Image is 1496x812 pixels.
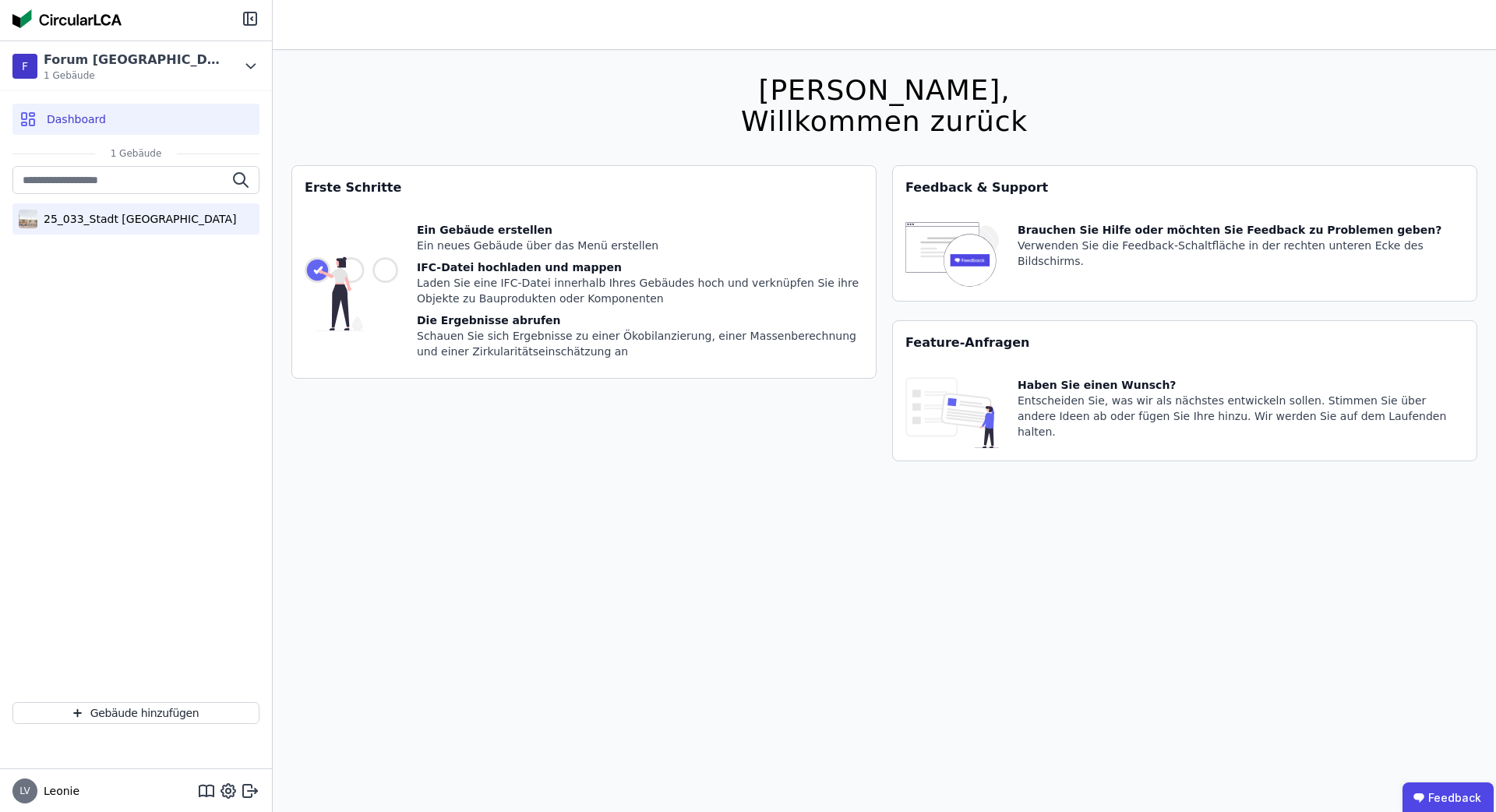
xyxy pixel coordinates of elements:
img: feedback-icon-HCTs5lye.svg [905,222,999,288]
img: Concular [12,9,122,28]
img: 25_033_Stadt Königsbrunn_Forum [19,207,37,231]
div: Brauchen Sie Hilfe oder möchten Sie Feedback zu Problemen geben? [1018,222,1464,238]
div: Haben Sie einen Wunsch? [1018,377,1464,393]
div: Feature-Anfragen [893,321,1477,365]
div: Laden Sie eine IFC-Datei innerhalb Ihres Gebäudes hoch und verknüpfen Sie ihre Objekte zu Bauprod... [417,275,863,306]
div: Ein neues Gebäude über das Menü erstellen [417,238,863,253]
div: IFC-Datei hochladen und mappen [417,259,863,275]
button: Gebäude hinzufügen [12,702,259,724]
div: Willkommen zurück [741,106,1028,137]
div: Schauen Sie sich Ergebnisse zu einer Ökobilanzierung, einer Massenberechnung und einer Zirkularit... [417,328,863,359]
span: Dashboard [47,111,106,127]
span: 1 Gebäude [95,147,178,160]
span: Leonie [37,783,79,799]
div: Entscheiden Sie, was wir als nächstes entwickeln sollen. Stimmen Sie über andere Ideen ab oder fü... [1018,393,1464,440]
div: [PERSON_NAME], [741,75,1028,106]
img: feature_request_tile-UiXE1qGU.svg [905,377,999,448]
img: getting_started_tile-DrF_GRSv.svg [305,222,398,365]
div: Feedback & Support [893,166,1477,210]
div: Erste Schritte [292,166,876,210]
div: 25_033_Stadt [GEOGRAPHIC_DATA] [37,211,236,227]
div: Forum [GEOGRAPHIC_DATA] [44,51,223,69]
div: Verwenden Sie die Feedback-Schaltfläche in der rechten unteren Ecke des Bildschirms. [1018,238,1464,269]
div: F [12,54,37,79]
span: LV [19,786,30,796]
div: Die Ergebnisse abrufen [417,312,863,328]
div: Ein Gebäude erstellen [417,222,863,238]
span: 1 Gebäude [44,69,223,82]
